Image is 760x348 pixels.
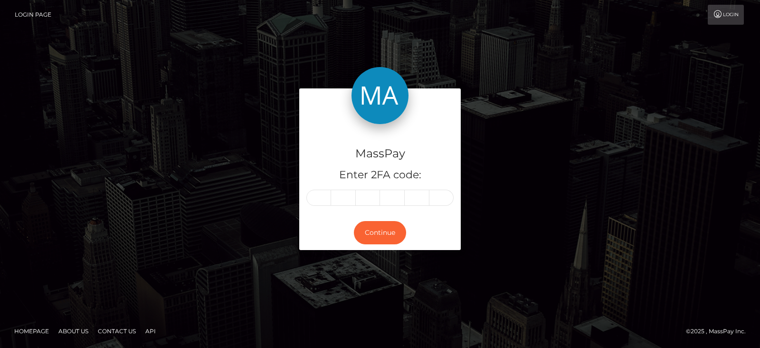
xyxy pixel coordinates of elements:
[354,221,406,244] button: Continue
[708,5,744,25] a: Login
[10,324,53,338] a: Homepage
[15,5,51,25] a: Login Page
[306,168,454,183] h5: Enter 2FA code:
[686,326,753,337] div: © 2025 , MassPay Inc.
[306,145,454,162] h4: MassPay
[351,67,408,124] img: MassPay
[94,324,140,338] a: Contact Us
[142,324,160,338] a: API
[55,324,92,338] a: About Us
